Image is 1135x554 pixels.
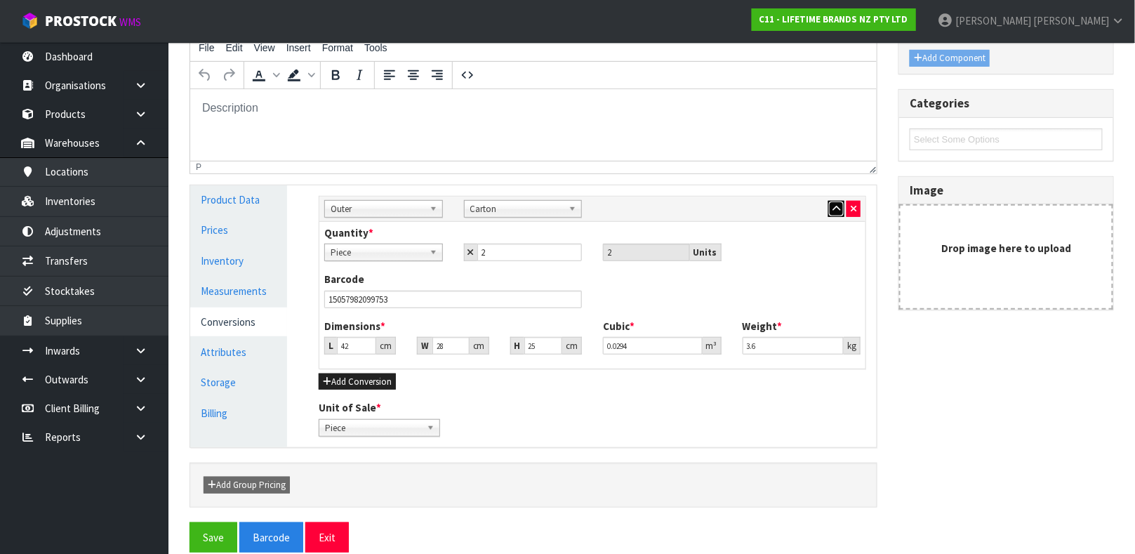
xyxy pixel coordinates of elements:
input: Height [524,337,562,355]
button: Italic [347,63,371,87]
input: Cubic [603,337,703,355]
input: Weight [743,337,844,355]
button: Bold [324,63,347,87]
span: Piece [325,420,421,437]
iframe: Rich Text Area. Press ALT-0 for help. [190,89,877,161]
span: ProStock [45,12,117,30]
button: Exit [305,522,349,553]
label: Barcode [324,272,364,286]
div: m³ [703,337,722,355]
a: Attributes [190,338,287,367]
div: cm [376,337,396,355]
button: Barcode [239,522,303,553]
span: Tools [364,42,387,53]
span: View [254,42,275,53]
div: cm [562,337,582,355]
h3: Image [910,184,1103,197]
img: cube-alt.png [21,12,39,29]
button: Source code [456,63,479,87]
label: Quantity [324,225,373,240]
button: Align center [401,63,425,87]
label: Unit of Sale [319,400,381,415]
button: Undo [193,63,217,87]
div: Text color [247,63,282,87]
a: C11 - LIFETIME BRANDS NZ PTY LTD [752,8,916,31]
button: Save [190,522,237,553]
div: Resize [865,161,877,173]
button: Align right [425,63,449,87]
input: Unit Qty [603,244,690,261]
a: Storage [190,368,287,397]
a: Conversions [190,308,287,336]
strong: C11 - LIFETIME BRANDS NZ PTY LTD [759,13,908,25]
label: Dimensions [324,319,385,334]
input: Width [432,337,469,355]
a: Product Data [190,185,287,214]
strong: W [421,340,429,352]
button: Add Group Pricing [204,477,290,494]
span: Insert [286,42,311,53]
input: Child Qty [477,244,583,261]
strong: Drop image here to upload [941,242,1071,255]
button: Redo [217,63,241,87]
div: kg [844,337,861,355]
label: Weight [743,319,783,334]
a: Inventory [190,246,287,275]
span: Outer [331,201,424,218]
span: Edit [226,42,243,53]
h3: Categories [910,97,1103,110]
span: Format [322,42,353,53]
span: Piece [331,244,424,261]
span: File [199,42,215,53]
span: Carton [470,201,564,218]
small: WMS [119,15,141,29]
input: Length [337,337,376,355]
button: Add Component [910,50,990,67]
button: Align left [378,63,401,87]
button: Add Conversion [319,374,396,390]
div: Background color [282,63,317,87]
a: Prices [190,216,287,244]
div: p [196,162,201,172]
strong: Units [693,246,717,258]
a: Billing [190,399,287,428]
input: Barcode [324,291,582,308]
div: cm [470,337,489,355]
a: Measurements [190,277,287,305]
label: Cubic [603,319,635,334]
span: [PERSON_NAME] [955,14,1031,27]
strong: H [515,340,521,352]
strong: L [328,340,333,352]
span: [PERSON_NAME] [1033,14,1109,27]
